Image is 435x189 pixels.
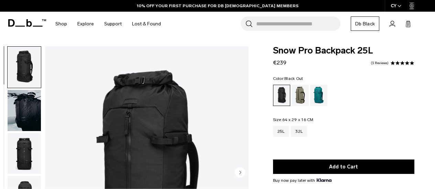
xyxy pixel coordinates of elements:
legend: Color: [273,76,303,81]
a: 3 reviews [371,61,389,65]
span: 64 x 29 x 16 CM [282,117,314,122]
a: 25L [273,126,289,137]
a: Support [104,12,122,36]
a: Lost & Found [132,12,161,36]
img: Snow Pro Backpack 25L Black Out [8,47,41,88]
img: {"height" => 20, "alt" => "Klarna"} [317,178,331,182]
img: Snow Pro Backpack 25L Black Out [8,90,41,131]
a: 10% OFF YOUR FIRST PURCHASE FOR DB [DEMOGRAPHIC_DATA] MEMBERS [137,3,298,9]
button: Add to Cart [273,160,414,174]
span: Buy now pay later with [273,177,331,184]
a: Shop [55,12,67,36]
button: Snow Pro Backpack 25L Black Out [7,133,41,175]
button: Next slide [235,167,245,179]
a: Midnight Teal [310,85,327,106]
a: Explore [77,12,94,36]
span: Snow Pro Backpack 25L [273,46,414,55]
span: Black Out [284,76,303,81]
a: 32L [291,126,307,137]
a: Db Black [351,16,379,31]
a: Mash Green [292,85,309,106]
button: Snow Pro Backpack 25L Black Out [7,90,41,131]
a: Black Out [273,85,290,106]
img: Snow Pro Backpack 25L Black Out [8,133,41,174]
button: Snow Pro Backpack 25L Black Out [7,46,41,88]
span: €239 [273,59,286,66]
legend: Size: [273,118,314,122]
nav: Main Navigation [50,12,166,36]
